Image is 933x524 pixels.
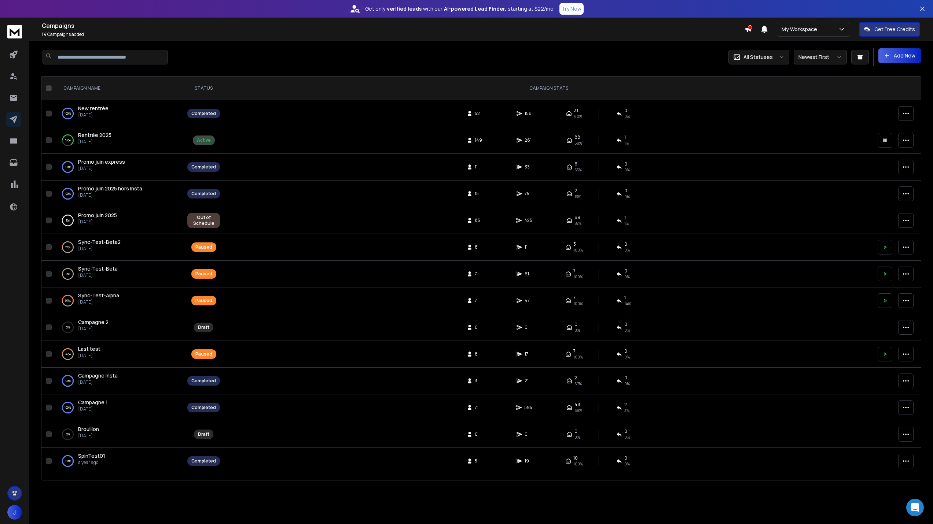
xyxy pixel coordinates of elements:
[573,241,576,247] span: 3
[65,297,71,304] p: 57 %
[78,105,109,112] a: New rentrée
[878,48,921,63] button: Add New
[624,428,627,434] span: 0
[55,314,183,341] td: 0%Campagne 2[DATE]
[444,5,506,12] strong: AI-powered Lead Finder,
[65,163,71,171] p: 100 %
[55,154,183,181] td: 100%Promo juin express[DATE]
[624,455,627,461] span: 0
[195,271,212,277] div: Paused
[78,112,109,118] p: [DATE]
[525,458,532,464] span: 19
[55,261,183,287] td: 0%Sync-Test-Beta[DATE]
[78,166,125,171] p: [DATE]
[65,137,71,144] p: 64 %
[78,158,125,166] a: Promo juin express
[55,421,183,448] td: 0%Brouillon[DATE]
[624,295,626,301] span: 1
[475,137,482,143] span: 149
[55,287,183,314] td: 57%Sync-Test-Alpha[DATE]
[55,207,183,234] td: 1%Promo juin 2025[DATE]
[191,164,216,170] div: Completed
[574,428,577,434] span: 0
[365,5,554,12] p: Get only with our starting at $22/mo
[78,425,99,433] a: Brouillon
[191,378,216,384] div: Completed
[574,434,580,440] span: 0%
[78,192,142,198] p: [DATE]
[78,219,117,225] p: [DATE]
[65,190,71,197] p: 100 %
[78,452,105,460] a: SpinTest01
[574,408,582,413] span: 68 %
[475,324,482,330] span: 0
[525,351,532,357] span: 17
[574,327,580,333] span: 0%
[78,139,111,145] p: [DATE]
[78,319,109,326] a: Campagne 2
[624,348,627,354] span: 0
[191,405,216,410] div: Completed
[66,324,70,331] p: 0 %
[743,53,773,61] p: All Statuses
[574,381,582,387] span: 67 %
[42,31,47,37] span: 14
[525,164,532,170] span: 33
[525,111,532,116] span: 156
[624,241,627,247] span: 0
[624,434,630,440] span: 0%
[574,108,578,114] span: 31
[574,161,577,167] span: 6
[475,351,482,357] span: 8
[191,191,216,197] div: Completed
[78,345,100,353] a: Last test
[525,324,532,330] span: 0
[475,405,482,410] span: 71
[624,274,630,280] span: 0 %
[78,460,105,465] p: a year ago
[195,244,212,250] div: Paused
[525,298,532,304] span: 47
[55,368,183,394] td: 100%Campagne Insta[DATE]
[525,431,532,437] span: 0
[7,25,22,38] img: logo
[191,111,216,116] div: Completed
[198,431,209,437] div: Draft
[198,324,209,330] div: Draft
[78,272,118,278] p: [DATE]
[197,137,211,143] div: Active
[624,268,627,274] span: 0
[624,161,627,167] span: 0
[624,408,629,413] span: 3 %
[475,458,482,464] span: 5
[624,327,630,333] span: 0%
[55,394,183,421] td: 100%Campagne 1[DATE]
[859,22,920,37] button: Get Free Credits
[624,167,630,173] span: 0 %
[78,406,108,412] p: [DATE]
[78,433,99,439] p: [DATE]
[65,350,71,358] p: 37 %
[78,212,117,219] a: Promo juin 2025
[55,448,183,475] td: 100%SpinTest01a year ago
[574,220,581,226] span: 78 %
[78,238,121,246] a: Sync-Test-Beta2
[191,458,216,464] div: Completed
[624,215,626,220] span: 1
[624,220,629,226] span: 1 %
[78,292,119,299] a: Sync-Test-Alpha
[66,431,70,438] p: 0 %
[65,404,71,411] p: 100 %
[78,246,121,252] p: [DATE]
[475,244,482,250] span: 8
[55,100,183,127] td: 100%New rentrée[DATE]
[78,372,118,379] span: Campagne Insta
[65,110,71,117] p: 100 %
[525,244,532,250] span: 11
[42,31,745,37] p: Campaigns added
